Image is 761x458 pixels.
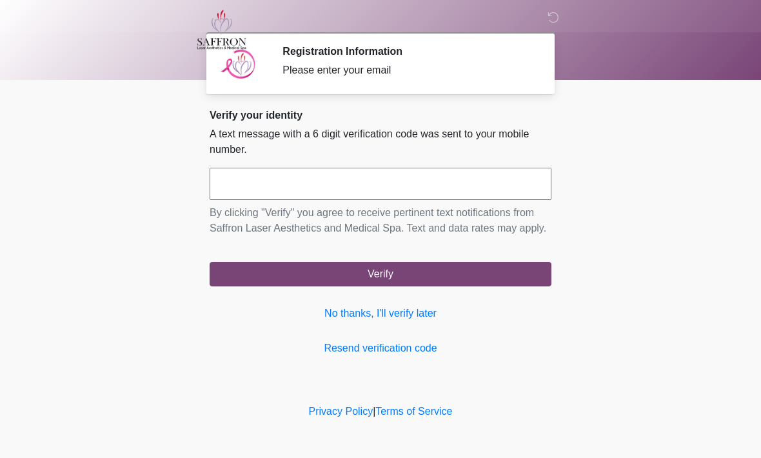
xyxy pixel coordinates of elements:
[210,306,551,321] a: No thanks, I'll verify later
[282,63,532,78] div: Please enter your email
[210,205,551,236] p: By clicking "Verify" you agree to receive pertinent text notifications from Saffron Laser Aesthet...
[219,45,258,84] img: Agent Avatar
[373,406,375,417] a: |
[197,10,247,50] img: Saffron Laser Aesthetics and Medical Spa Logo
[309,406,373,417] a: Privacy Policy
[210,109,551,121] h2: Verify your identity
[210,341,551,356] a: Resend verification code
[210,126,551,157] p: A text message with a 6 digit verification code was sent to your mobile number.
[375,406,452,417] a: Terms of Service
[210,262,551,286] button: Verify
